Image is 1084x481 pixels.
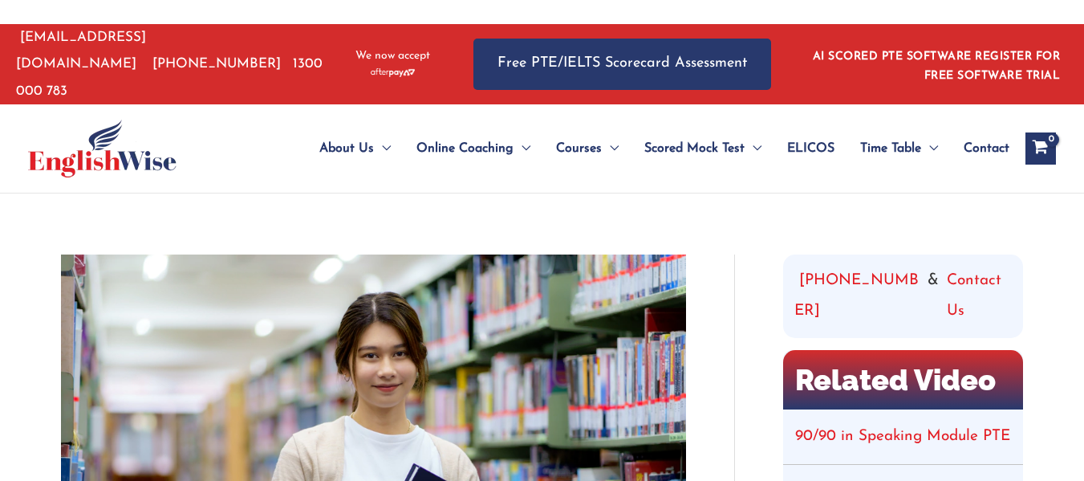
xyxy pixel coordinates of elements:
img: Afterpay-Logo [371,68,415,77]
a: CoursesMenu Toggle [543,120,631,177]
a: About UsMenu Toggle [307,120,404,177]
a: Free PTE/IELTS Scorecard Assessment [473,39,771,89]
a: 90/90 in Speaking Module PTE [795,429,1010,444]
h2: Related Video [783,350,1023,410]
span: Scored Mock Test [644,120,745,177]
span: Menu Toggle [374,120,391,177]
a: [PHONE_NUMBER] [794,266,920,327]
span: Courses [556,120,602,177]
span: Menu Toggle [921,120,938,177]
a: AI SCORED PTE SOFTWARE REGISTER FOR FREE SOFTWARE TRIAL [813,51,1061,82]
span: Menu Toggle [602,120,619,177]
a: [PHONE_NUMBER] [152,57,281,71]
nav: Site Navigation: Main Menu [281,120,1009,177]
img: cropped-ew-logo [28,120,177,177]
span: Online Coaching [416,120,514,177]
aside: Header Widget 1 [803,38,1068,90]
a: Time TableMenu Toggle [847,120,951,177]
a: [EMAIL_ADDRESS][DOMAIN_NAME] [16,31,146,71]
a: Scored Mock TestMenu Toggle [631,120,774,177]
div: & [794,266,1012,327]
a: Contact [951,120,1009,177]
span: About Us [319,120,374,177]
span: Menu Toggle [745,120,761,177]
a: ELICOS [774,120,847,177]
span: Time Table [860,120,921,177]
span: Menu Toggle [514,120,530,177]
span: We now accept [355,48,430,64]
a: Online CoachingMenu Toggle [404,120,543,177]
span: ELICOS [787,120,834,177]
a: 1300 000 783 [16,57,323,97]
a: View Shopping Cart, empty [1025,132,1056,165]
span: Contact [964,120,1009,177]
a: Contact Us [947,266,1011,327]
